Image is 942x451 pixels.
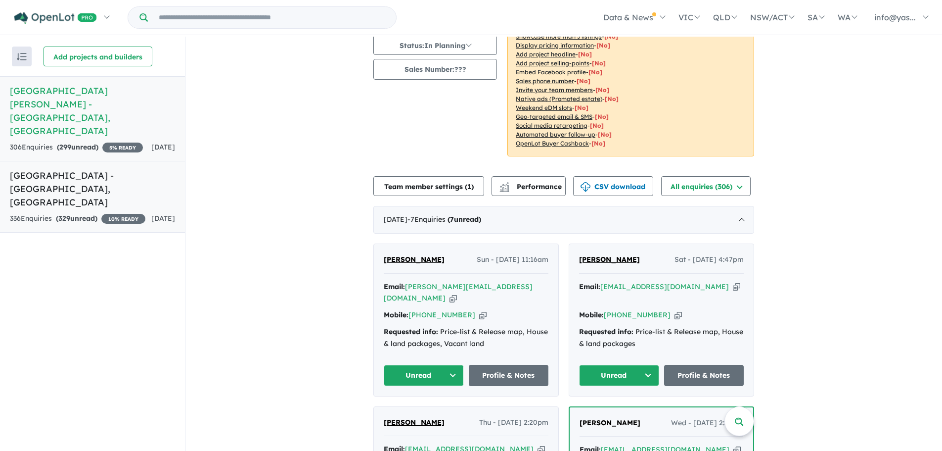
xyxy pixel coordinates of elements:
[479,417,548,429] span: Thu - [DATE] 2:20pm
[500,182,509,188] img: line-chart.svg
[579,282,600,291] strong: Email:
[579,327,633,336] strong: Requested info:
[579,365,659,386] button: Unread
[10,169,175,209] h5: [GEOGRAPHIC_DATA] - [GEOGRAPHIC_DATA] , [GEOGRAPHIC_DATA]
[579,254,640,266] a: [PERSON_NAME]
[674,254,744,266] span: Sat - [DATE] 4:47pm
[150,7,394,28] input: Try estate name, suburb, builder or developer
[151,143,175,151] span: [DATE]
[516,113,592,120] u: Geo-targeted email & SMS
[661,176,751,196] button: All enquiries (306)
[151,214,175,223] span: [DATE]
[579,310,604,319] strong: Mobile:
[102,143,143,152] span: 5 % READY
[17,53,27,60] img: sort.svg
[384,282,405,291] strong: Email:
[577,77,590,85] span: [ No ]
[492,176,566,196] button: Performance
[516,95,602,102] u: Native ads (Promoted estate)
[600,282,729,291] a: [EMAIL_ADDRESS][DOMAIN_NAME]
[733,282,740,292] button: Copy
[407,215,481,224] span: - 7 Enquir ies
[516,33,602,40] u: Showcase more than 3 listings
[596,42,610,49] span: [ No ]
[373,35,497,55] button: Status:In Planning
[373,176,484,196] button: Team member settings (1)
[57,143,98,151] strong: ( unread)
[477,254,548,266] span: Sun - [DATE] 11:16am
[10,213,145,225] div: 336 Enquir ies
[449,293,457,303] button: Copy
[516,122,587,129] u: Social media retargeting
[14,12,97,24] img: Openlot PRO Logo White
[384,254,445,266] a: [PERSON_NAME]
[671,417,743,429] span: Wed - [DATE] 2:52am
[58,214,70,223] span: 329
[469,365,549,386] a: Profile & Notes
[516,86,593,94] u: Invite your team members
[595,86,609,94] span: [ No ]
[44,47,152,66] button: Add projects and builders
[516,68,586,76] u: Embed Facebook profile
[56,214,97,223] strong: ( unread)
[501,182,562,191] span: Performance
[580,418,640,427] span: [PERSON_NAME]
[874,12,916,22] span: info@yas...
[579,255,640,264] span: [PERSON_NAME]
[590,122,604,129] span: [No]
[384,282,533,303] a: [PERSON_NAME][EMAIL_ADDRESS][DOMAIN_NAME]
[516,50,576,58] u: Add project headline
[499,185,509,192] img: bar-chart.svg
[579,326,744,350] div: Price-list & Release map, House & land packages
[604,310,671,319] a: [PHONE_NUMBER]
[10,84,175,138] h5: [GEOGRAPHIC_DATA][PERSON_NAME] - [GEOGRAPHIC_DATA] , [GEOGRAPHIC_DATA]
[373,59,497,80] button: Sales Number:???
[448,215,481,224] strong: ( unread)
[674,310,682,320] button: Copy
[664,365,744,386] a: Profile & Notes
[101,214,145,224] span: 10 % READY
[384,418,445,427] span: [PERSON_NAME]
[59,143,71,151] span: 299
[588,68,602,76] span: [ No ]
[592,59,606,67] span: [ No ]
[384,255,445,264] span: [PERSON_NAME]
[408,310,475,319] a: [PHONE_NUMBER]
[598,131,612,138] span: [No]
[450,215,454,224] span: 7
[516,77,574,85] u: Sales phone number
[384,310,408,319] strong: Mobile:
[373,206,754,234] div: [DATE]
[384,417,445,429] a: [PERSON_NAME]
[467,182,471,191] span: 1
[595,113,609,120] span: [No]
[591,140,605,147] span: [No]
[516,131,595,138] u: Automated buyer follow-up
[581,182,590,192] img: download icon
[479,310,487,320] button: Copy
[573,176,653,196] button: CSV download
[384,327,438,336] strong: Requested info:
[580,417,640,429] a: [PERSON_NAME]
[605,95,619,102] span: [No]
[516,104,572,111] u: Weekend eDM slots
[578,50,592,58] span: [ No ]
[516,59,589,67] u: Add project selling-points
[575,104,588,111] span: [No]
[384,326,548,350] div: Price-list & Release map, House & land packages, Vacant land
[516,140,589,147] u: OpenLot Buyer Cashback
[604,33,618,40] span: [ No ]
[516,42,594,49] u: Display pricing information
[384,365,464,386] button: Unread
[10,142,143,153] div: 306 Enquir ies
